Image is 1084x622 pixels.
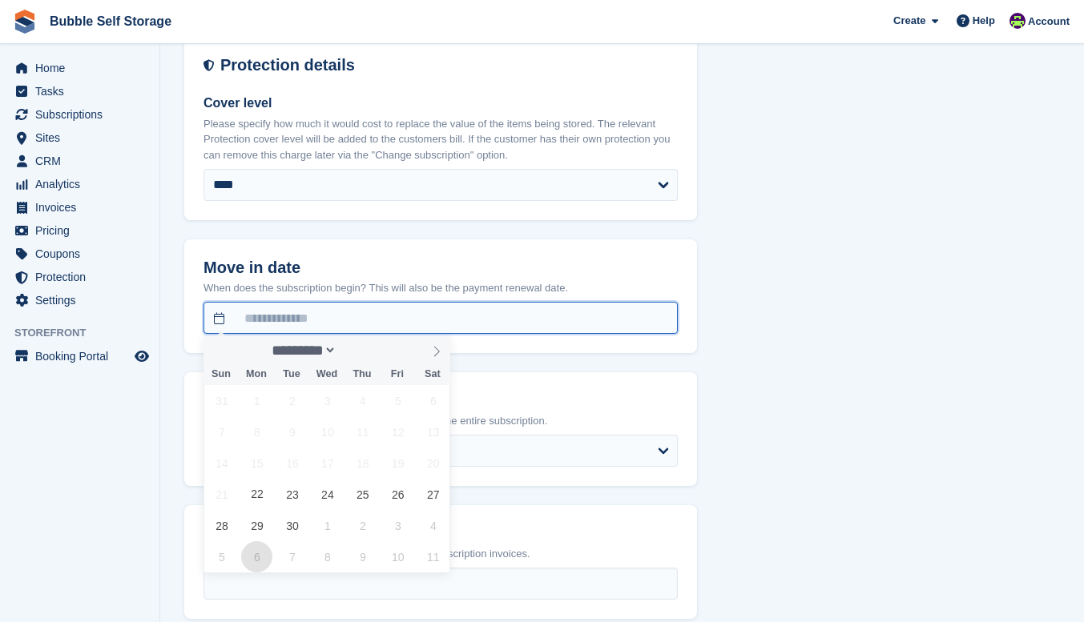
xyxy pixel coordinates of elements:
[276,447,308,479] span: September 16, 2025
[417,447,449,479] span: September 20, 2025
[347,479,378,510] span: September 25, 2025
[8,150,151,172] a: menu
[382,479,413,510] span: September 26, 2025
[1009,13,1026,29] img: Tom Gilmore
[204,116,678,163] p: Please specify how much it would cost to replace the value of the items being stored. The relevan...
[35,126,131,149] span: Sites
[276,385,308,416] span: September 2, 2025
[347,447,378,479] span: September 18, 2025
[267,342,337,359] select: Month
[8,196,151,219] a: menu
[274,369,309,379] span: Tue
[336,342,387,359] input: Year
[8,126,151,149] a: menu
[35,266,131,288] span: Protection
[417,385,449,416] span: September 6, 2025
[8,266,151,288] a: menu
[312,385,343,416] span: September 3, 2025
[417,416,449,447] span: September 13, 2025
[8,57,151,79] a: menu
[204,94,678,113] label: Cover level
[312,447,343,479] span: September 17, 2025
[241,510,272,541] span: September 29, 2025
[14,325,159,341] span: Storefront
[132,347,151,366] a: Preview store
[206,541,237,572] span: October 5, 2025
[206,510,237,541] span: September 28, 2025
[35,345,131,367] span: Booking Portal
[35,150,131,172] span: CRM
[241,385,272,416] span: September 1, 2025
[35,173,131,195] span: Analytics
[8,103,151,126] a: menu
[347,541,378,572] span: October 9, 2025
[204,259,678,277] h2: Move in date
[347,510,378,541] span: October 2, 2025
[382,541,413,572] span: October 10, 2025
[276,510,308,541] span: September 30, 2025
[380,369,415,379] span: Fri
[345,369,380,379] span: Thu
[206,385,237,416] span: August 31, 2025
[13,10,37,34] img: stora-icon-8386f47178a22dfd0bd8f6a31ec36ba5ce8667c1dd55bd0f319d3a0aa187defe.svg
[382,447,413,479] span: September 19, 2025
[893,13,925,29] span: Create
[241,541,272,572] span: October 6, 2025
[206,479,237,510] span: September 21, 2025
[312,479,343,510] span: September 24, 2025
[382,510,413,541] span: October 3, 2025
[241,416,272,447] span: September 8, 2025
[206,416,237,447] span: September 7, 2025
[417,510,449,541] span: October 4, 2025
[8,173,151,195] a: menu
[417,479,449,510] span: September 27, 2025
[35,57,131,79] span: Home
[276,479,308,510] span: September 23, 2025
[35,196,131,219] span: Invoices
[312,541,343,572] span: October 8, 2025
[276,541,308,572] span: October 7, 2025
[35,103,131,126] span: Subscriptions
[241,447,272,479] span: September 15, 2025
[417,541,449,572] span: October 11, 2025
[241,479,272,510] span: September 22, 2025
[204,369,239,379] span: Sun
[204,280,678,296] p: When does the subscription begin? This will also be the payment renewal date.
[8,243,151,265] a: menu
[206,447,237,479] span: September 14, 2025
[35,289,131,311] span: Settings
[35,80,131,102] span: Tasks
[220,56,678,74] h2: Protection details
[8,219,151,242] a: menu
[43,8,178,34] a: Bubble Self Storage
[347,385,378,416] span: September 4, 2025
[204,56,214,74] img: insurance-details-icon-731ffda60807649b61249b889ba3c5e2b5c27d34e2e1fb37a309f0fde93ff34a.svg
[8,345,151,367] a: menu
[35,219,131,242] span: Pricing
[1028,14,1070,30] span: Account
[309,369,345,379] span: Wed
[312,416,343,447] span: September 10, 2025
[276,416,308,447] span: September 9, 2025
[239,369,274,379] span: Mon
[8,80,151,102] a: menu
[973,13,995,29] span: Help
[382,385,413,416] span: September 5, 2025
[312,510,343,541] span: October 1, 2025
[347,416,378,447] span: September 11, 2025
[415,369,450,379] span: Sat
[8,289,151,311] a: menu
[35,243,131,265] span: Coupons
[382,416,413,447] span: September 12, 2025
